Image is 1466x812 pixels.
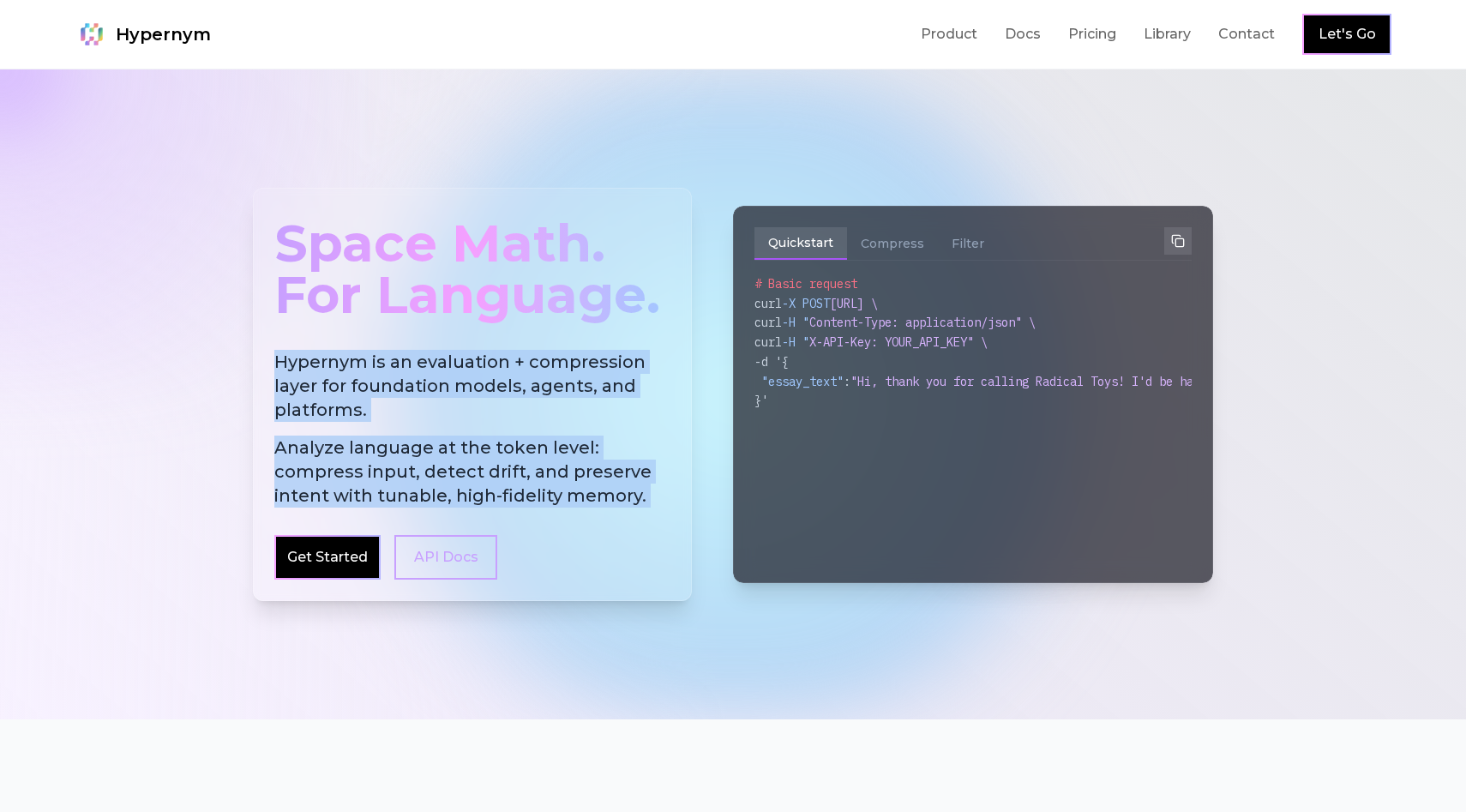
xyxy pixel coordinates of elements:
span: -H " [782,315,809,330]
button: Filter [938,227,998,260]
a: Product [921,24,977,45]
div: Space Math. For Language. [274,209,670,329]
button: Compress [847,227,938,260]
button: Copy to clipboard [1164,227,1192,255]
span: "essay_text" [761,374,844,389]
span: curl [754,315,782,330]
span: Content-Type: application/json" \ [809,315,1036,330]
a: Contact [1218,24,1275,45]
span: -d '{ [754,354,789,370]
a: Library [1144,24,1191,45]
a: Hypernym [75,17,211,51]
span: Analyze language at the token level: compress input, detect drift, and preserve intent with tunab... [274,436,670,508]
span: curl [754,296,782,311]
span: X-API-Key: YOUR_API_KEY" \ [809,334,988,350]
a: Pricing [1068,24,1116,45]
span: # Basic request [754,276,857,292]
span: : [844,374,850,389]
span: }' [754,393,768,408]
span: [URL] \ [830,296,878,311]
span: -X POST [782,296,830,311]
span: Hypernym [116,22,211,46]
a: Get Started [287,547,368,568]
span: curl [754,334,782,350]
a: API Docs [394,535,497,580]
button: Quickstart [754,227,847,260]
span: -H " [782,334,809,350]
img: Hypernym Logo [75,17,109,51]
a: Let's Go [1319,24,1376,45]
a: Docs [1005,24,1041,45]
h2: Hypernym is an evaluation + compression layer for foundation models, agents, and platforms. [274,350,670,508]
